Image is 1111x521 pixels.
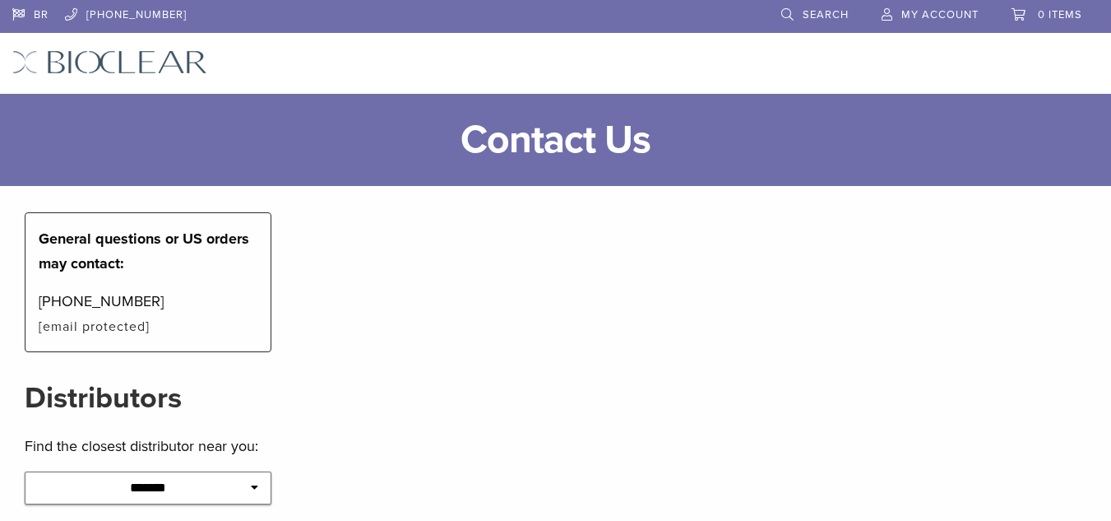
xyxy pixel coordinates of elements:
[25,434,271,458] p: Find the closest distributor near you:
[803,8,849,21] span: Search
[39,230,249,272] strong: General questions or US orders may contact:
[12,50,207,74] img: Bioclear
[1038,8,1082,21] span: 0 items
[25,379,271,418] h2: Distributors
[901,8,979,21] span: My Account
[39,289,257,338] p: [PHONE_NUMBER]
[39,319,150,335] a: [email protected]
